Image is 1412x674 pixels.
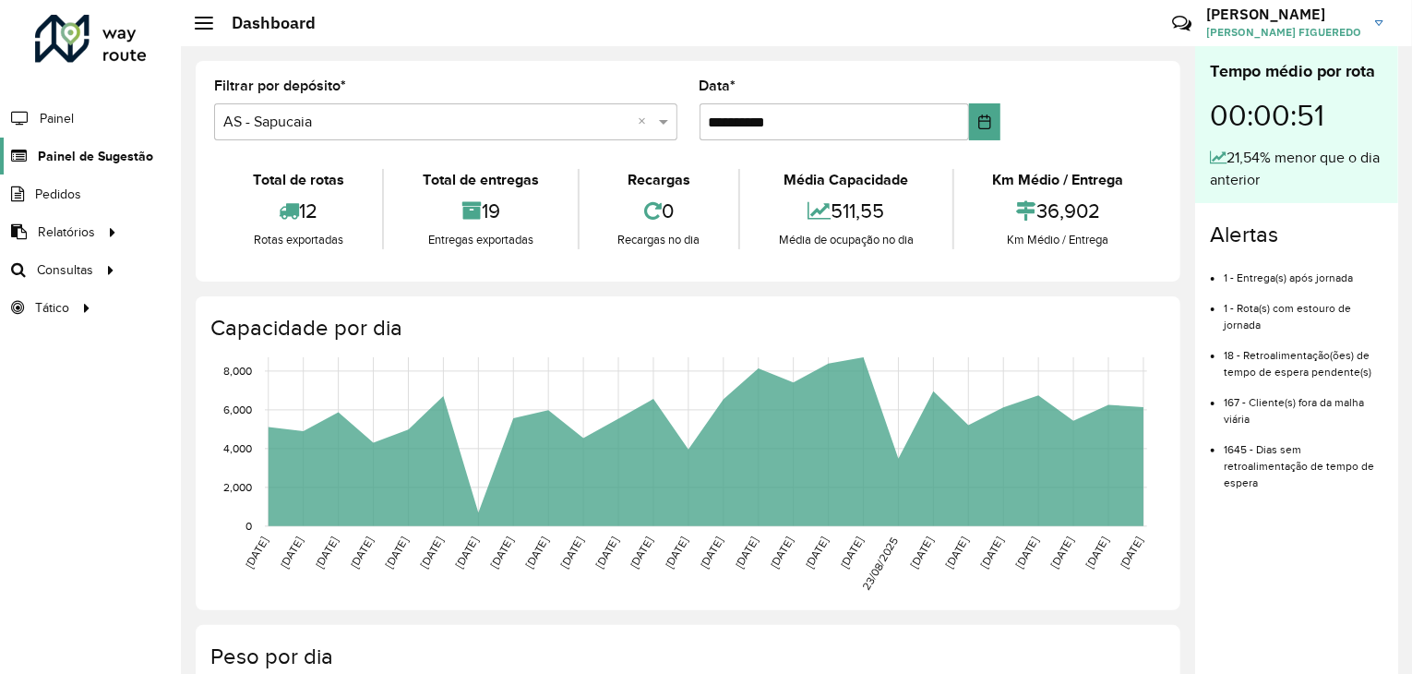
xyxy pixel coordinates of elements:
[313,536,340,571] text: [DATE]
[745,231,947,249] div: Média de ocupação no dia
[1210,222,1383,248] h4: Alertas
[523,536,550,571] text: [DATE]
[213,13,316,33] h2: Dashboard
[1013,536,1040,571] text: [DATE]
[488,536,515,571] text: [DATE]
[838,536,865,571] text: [DATE]
[1048,536,1075,571] text: [DATE]
[768,536,795,571] text: [DATE]
[1224,256,1383,286] li: 1 - Entrega(s) após jornada
[1119,536,1145,571] text: [DATE]
[245,520,252,532] text: 0
[278,536,305,571] text: [DATE]
[1224,427,1383,491] li: 1645 - Dias sem retroalimentação de tempo de espera
[803,536,830,571] text: [DATE]
[383,536,410,571] text: [DATE]
[558,536,585,571] text: [DATE]
[860,536,900,593] text: 23/08/2025
[38,223,95,242] span: Relatórios
[210,644,1162,670] h4: Peso por dia
[389,169,572,191] div: Total de entregas
[389,231,572,249] div: Entregas exportadas
[223,403,252,415] text: 6,000
[733,536,760,571] text: [DATE]
[584,191,734,231] div: 0
[664,536,690,571] text: [DATE]
[219,169,377,191] div: Total de rotas
[584,169,734,191] div: Recargas
[978,536,1005,571] text: [DATE]
[35,185,81,204] span: Pedidos
[639,111,654,133] span: Clear all
[38,147,153,166] span: Painel de Sugestão
[210,315,1162,342] h4: Capacidade por dia
[908,536,935,571] text: [DATE]
[1206,24,1361,41] span: [PERSON_NAME] FIGUEREDO
[1210,84,1383,147] div: 00:00:51
[1224,286,1383,333] li: 1 - Rota(s) com estouro de jornada
[35,298,69,318] span: Tático
[959,169,1157,191] div: Km Médio / Entrega
[628,536,655,571] text: [DATE]
[223,442,252,454] text: 4,000
[214,75,346,97] label: Filtrar por depósito
[593,536,620,571] text: [DATE]
[584,231,734,249] div: Recargas no dia
[959,191,1157,231] div: 36,902
[745,191,947,231] div: 511,55
[1210,59,1383,84] div: Tempo médio por rota
[219,231,377,249] div: Rotas exportadas
[1210,147,1383,191] div: 21,54% menor que o dia anterior
[223,365,252,377] text: 8,000
[959,231,1157,249] div: Km Médio / Entrega
[348,536,375,571] text: [DATE]
[745,169,947,191] div: Média Capacidade
[219,191,377,231] div: 12
[223,481,252,493] text: 2,000
[1083,536,1110,571] text: [DATE]
[698,536,724,571] text: [DATE]
[1206,6,1361,23] h3: [PERSON_NAME]
[943,536,970,571] text: [DATE]
[700,75,736,97] label: Data
[418,536,445,571] text: [DATE]
[1224,380,1383,427] li: 167 - Cliente(s) fora da malha viária
[37,260,93,280] span: Consultas
[969,103,1000,140] button: Choose Date
[389,191,572,231] div: 19
[243,536,269,571] text: [DATE]
[453,536,480,571] text: [DATE]
[1224,333,1383,380] li: 18 - Retroalimentação(ões) de tempo de espera pendente(s)
[40,109,74,128] span: Painel
[1162,4,1202,43] a: Contato Rápido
